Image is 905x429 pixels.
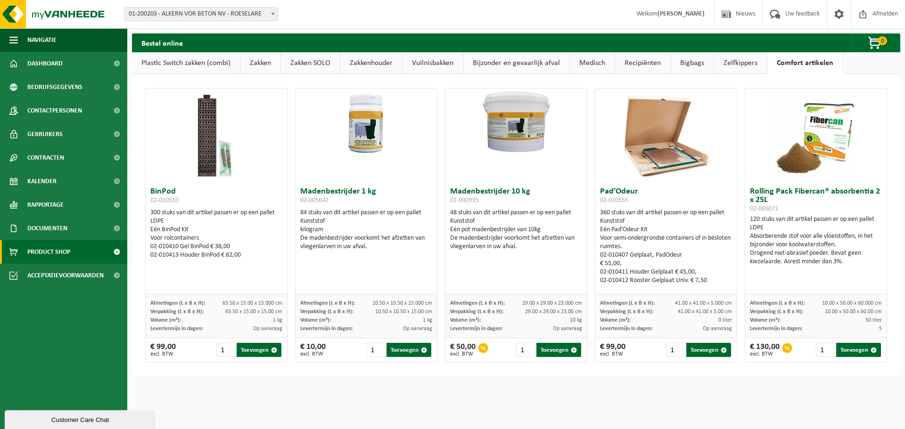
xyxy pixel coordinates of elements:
[216,343,236,357] input: 1
[27,28,57,52] span: Navigatie
[281,52,340,74] a: Zakken SOLO
[516,343,535,357] input: 1
[750,343,780,357] div: € 130,00
[366,343,386,357] input: 1
[27,146,64,170] span: Contracten
[750,309,803,315] span: Verpakking (L x B x H):
[450,234,582,251] div: De madenbestrijder voorkomt het afzetten van vliegenlarven in uw afval.
[300,197,329,204] span: 02-005642
[296,89,437,159] img: 02-005642
[600,317,631,323] span: Volume (m³):
[300,226,432,234] div: kilogram
[750,351,780,357] span: excl. BTW
[750,317,781,323] span: Volume (m³):
[300,309,354,315] span: Verpakking (L x B x H):
[714,52,767,74] a: Zelfkippers
[273,317,282,323] span: 1 kg
[525,309,582,315] span: 29.00 x 29.00 x 23.00 cm
[767,52,843,74] a: Comfort artikelen
[27,75,82,99] span: Bedrijfsgegevens
[340,52,402,74] a: Zakkenhouder
[463,52,569,74] a: Bijzonder en gevaarlijk afval
[300,209,432,251] div: 84 stuks van dit artikel passen er op een pallet
[615,52,670,74] a: Recipiënten
[300,217,432,226] div: Kunststof
[450,300,505,306] span: Afmetingen (L x B x H):
[600,234,732,285] div: Voor semi-ondergrondse containers of in besloten ruimtes. 02-010407 Gelplaat, PadOdeur € 55,00, 0...
[375,309,432,315] span: 10.50 x 10.50 x 15.00 cm
[423,317,432,323] span: 1 kg
[169,89,263,183] img: 02-010510
[671,52,714,74] a: Bigbags
[852,33,899,52] button: 0
[666,343,685,357] input: 1
[132,52,240,74] a: Plastic Switch zakken (combi)
[150,300,205,306] span: Afmetingen (L x B x H):
[879,326,882,332] span: 5
[865,317,882,323] span: 50 liter
[750,300,805,306] span: Afmetingen (L x B x H):
[300,326,353,332] span: Levertermijn in dagen:
[403,326,432,332] span: Op aanvraag
[27,264,104,287] span: Acceptatievoorwaarden
[27,217,67,240] span: Documenten
[150,326,203,332] span: Levertermijn in dagen:
[522,300,582,306] span: 29.00 x 29.00 x 23.000 cm
[132,33,192,52] h2: Bestel online
[600,209,732,285] div: 360 stuks van dit artikel passen er op een pallet
[450,317,481,323] span: Volume (m³):
[150,187,282,206] h3: BinPod
[150,317,181,323] span: Volume (m³):
[27,193,64,217] span: Rapportage
[750,326,802,332] span: Levertermijn in dagen:
[450,217,582,226] div: Kunststof
[225,309,282,315] span: 63.50 x 15.00 x 15.00 cm
[836,343,881,357] button: Toevoegen
[27,240,70,264] span: Product Shop
[450,226,582,234] div: Eén pot madenbestrijder van 10kg
[600,326,652,332] span: Levertermijn in dagen:
[600,351,625,357] span: excl. BTW
[450,209,582,251] div: 48 stuks van dit artikel passen er op een pallet
[750,187,882,213] h3: Rolling Pack Fibercan® absorbentia 2 x 25L
[372,300,432,306] span: 10.50 x 10.50 x 15.000 cm
[450,351,476,357] span: excl. BTW
[237,343,281,357] button: Toevoegen
[27,52,63,75] span: Dashboard
[300,317,331,323] span: Volume (m³):
[878,36,887,45] span: 0
[300,187,432,206] h3: Madenbestrijder 1 kg
[300,300,355,306] span: Afmetingen (L x B x H):
[750,232,882,249] div: Absorberende stof voor alle vloeistoffen, in het bijzonder voor koolwaterstoffen.
[450,187,582,206] h3: Madenbestrijder 10 kg
[450,197,478,204] span: 02-000935
[600,309,653,315] span: Verpakking (L x B x H):
[750,215,882,266] div: 120 stuks van dit artikel passen er op een pallet
[536,343,581,357] button: Toevoegen
[769,89,863,183] img: 02-009071
[718,317,732,323] span: 0 liter
[450,326,502,332] span: Levertermijn in dagen:
[27,122,63,146] span: Gebruikers
[825,309,882,315] span: 10.00 x 50.00 x 60.00 cm
[570,52,615,74] a: Medisch
[570,317,582,323] span: 10 kg
[5,408,157,429] iframe: chat widget
[703,326,732,332] span: Op aanvraag
[403,52,463,74] a: Vuilnisbakken
[619,89,713,183] img: 02-010555
[300,343,326,357] div: € 10,00
[816,343,835,357] input: 1
[750,205,778,212] span: 02-009071
[300,351,326,357] span: excl. BTW
[686,343,731,357] button: Toevoegen
[150,343,176,357] div: € 99,00
[125,8,278,21] span: 01-200203 - ALKERN VOR BETON NV - ROESELARE
[600,300,655,306] span: Afmetingen (L x B x H):
[150,197,179,204] span: 02-010510
[27,170,57,193] span: Kalender
[750,224,882,232] div: LDPE
[750,249,882,266] div: Drogend niet-abrasief poeder. Bevat geen kiezelaarde. Asrest minder dan 3%.
[675,300,732,306] span: 41.00 x 41.00 x 5.000 cm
